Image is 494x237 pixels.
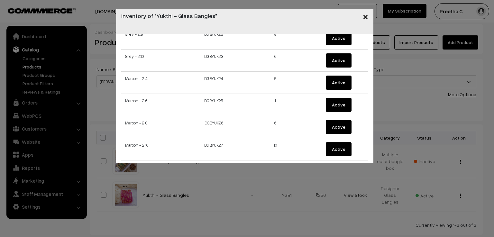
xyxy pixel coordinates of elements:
[121,50,183,72] td: Grey - 2.10
[326,76,352,90] button: Active
[245,94,306,116] td: 1
[245,27,306,50] td: 8
[183,116,245,138] td: DGBYUK26
[183,138,245,160] td: DGBYUK27
[121,27,183,50] td: Grey - 2.8
[183,72,245,94] td: DGBYUK24
[245,50,306,72] td: 6
[183,94,245,116] td: DGBYUK25
[245,138,306,160] td: 10
[121,72,183,94] td: Maroon - 2.4
[121,12,217,20] h4: Inventory of "Yukthi - Glass Bangles"
[326,120,352,134] button: Active
[245,72,306,94] td: 5
[121,116,183,138] td: Maroon - 2.8
[326,142,352,156] button: Active
[121,94,183,116] td: Maroon - 2.6
[245,160,306,183] td: 0
[183,160,245,183] td: DGBYUK28
[245,116,306,138] td: 6
[363,10,368,22] span: ×
[183,50,245,72] td: DGBYUK23
[326,53,352,68] button: Active
[326,31,352,45] button: Active
[326,98,352,112] button: Active
[183,27,245,50] td: DGBYUK22
[358,6,373,26] button: Close
[121,160,183,183] td: Olive - 2.4
[121,138,183,160] td: Maroon - 2.10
